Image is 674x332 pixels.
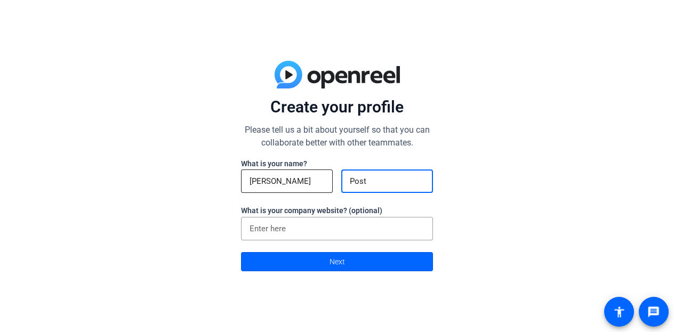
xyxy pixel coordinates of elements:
[647,305,660,318] mat-icon: message
[241,159,307,168] label: What is your name?
[241,252,433,271] button: Next
[330,252,345,272] span: Next
[275,61,400,88] img: blue-gradient.svg
[250,222,424,235] input: Enter here
[350,175,424,188] input: Last Name
[241,124,433,149] p: Please tell us a bit about yourself so that you can collaborate better with other teammates.
[250,175,324,188] input: First Name
[241,206,382,215] label: What is your company website? (optional)
[241,97,433,117] p: Create your profile
[613,305,625,318] mat-icon: accessibility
